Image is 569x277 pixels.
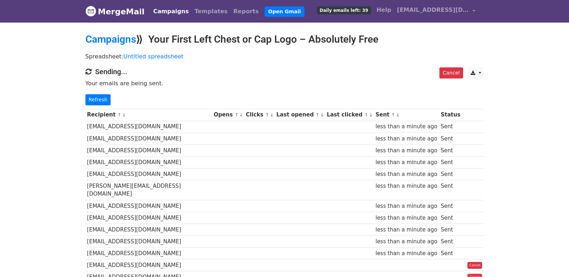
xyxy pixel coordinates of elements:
th: Last opened [275,109,325,121]
td: Sent [439,121,462,133]
td: [EMAIL_ADDRESS][DOMAIN_NAME] [85,248,212,259]
img: MergeMail logo [85,6,96,16]
a: [EMAIL_ADDRESS][DOMAIN_NAME] [394,3,478,20]
td: [PERSON_NAME][EMAIL_ADDRESS][DOMAIN_NAME] [85,180,212,200]
td: [EMAIL_ADDRESS][DOMAIN_NAME] [85,200,212,212]
a: Untitled spreadsheet [123,53,183,60]
a: Reports [230,4,262,19]
td: [EMAIL_ADDRESS][DOMAIN_NAME] [85,168,212,180]
div: less than a minute ago [376,158,437,167]
a: ↑ [265,112,269,118]
a: Cancel [439,67,463,78]
a: ↑ [391,112,395,118]
div: less than a minute ago [376,202,437,210]
td: [EMAIL_ADDRESS][DOMAIN_NAME] [85,212,212,224]
td: Sent [439,236,462,248]
a: Templates [192,4,230,19]
a: Campaigns [150,4,192,19]
div: less than a minute ago [376,182,437,190]
td: [EMAIL_ADDRESS][DOMAIN_NAME] [85,121,212,133]
a: MergeMail [85,4,145,19]
a: Daily emails left: 39 [314,3,373,17]
th: Opens [212,109,244,121]
h4: Sending... [85,67,484,76]
a: ↓ [320,112,324,118]
td: [EMAIL_ADDRESS][DOMAIN_NAME] [85,236,212,248]
div: less than a minute ago [376,123,437,131]
td: Sent [439,133,462,144]
p: Spreadsheet: [85,53,484,60]
th: Recipient [85,109,212,121]
td: [EMAIL_ADDRESS][DOMAIN_NAME] [85,133,212,144]
td: [EMAIL_ADDRESS][DOMAIN_NAME] [85,144,212,156]
a: ↑ [316,112,320,118]
th: Clicks [244,109,275,121]
a: Campaigns [85,33,136,45]
th: Status [439,109,462,121]
th: Last clicked [325,109,374,121]
div: less than a minute ago [376,170,437,178]
div: less than a minute ago [376,226,437,234]
td: [EMAIL_ADDRESS][DOMAIN_NAME] [85,259,212,271]
a: ↓ [270,112,274,118]
a: Cancel [467,262,482,269]
h2: ⟫ Your First Left Chest or Cap Logo – Absolutely Free [85,33,484,46]
td: Sent [439,156,462,168]
div: less than a minute ago [376,238,437,246]
td: Sent [439,180,462,200]
span: Daily emails left: 39 [317,6,370,14]
td: Sent [439,248,462,259]
div: less than a minute ago [376,214,437,222]
a: ↑ [117,112,121,118]
td: Sent [439,168,462,180]
td: Sent [439,224,462,235]
td: [EMAIL_ADDRESS][DOMAIN_NAME] [85,156,212,168]
a: ↓ [122,112,126,118]
div: less than a minute ago [376,249,437,258]
span: [EMAIL_ADDRESS][DOMAIN_NAME] [397,6,469,14]
td: Sent [439,200,462,212]
p: Your emails are being sent. [85,80,484,87]
a: ↑ [364,112,368,118]
a: ↑ [235,112,239,118]
td: Sent [439,144,462,156]
a: ↓ [369,112,373,118]
td: [EMAIL_ADDRESS][DOMAIN_NAME] [85,224,212,235]
a: Help [374,3,394,17]
a: Open Gmail [265,6,304,17]
th: Sent [374,109,439,121]
td: Sent [439,212,462,224]
a: ↓ [396,112,400,118]
a: ↓ [239,112,243,118]
div: less than a minute ago [376,147,437,155]
div: less than a minute ago [376,135,437,143]
a: Refresh [85,94,111,105]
